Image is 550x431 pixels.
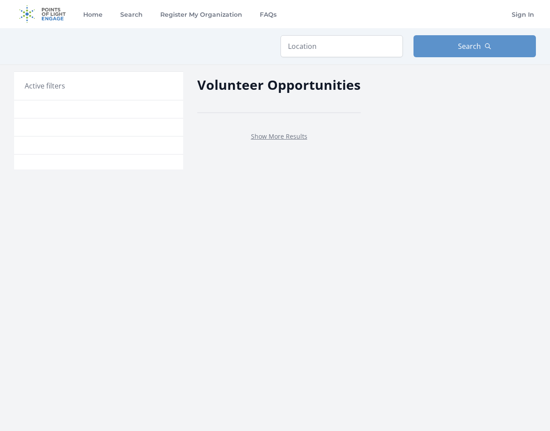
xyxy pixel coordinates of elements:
button: Search [413,35,536,57]
span: Search [458,41,481,52]
h3: Active filters [25,81,65,91]
a: Show More Results [251,132,307,140]
input: Location [281,35,403,57]
h2: Volunteer Opportunities [197,75,361,95]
